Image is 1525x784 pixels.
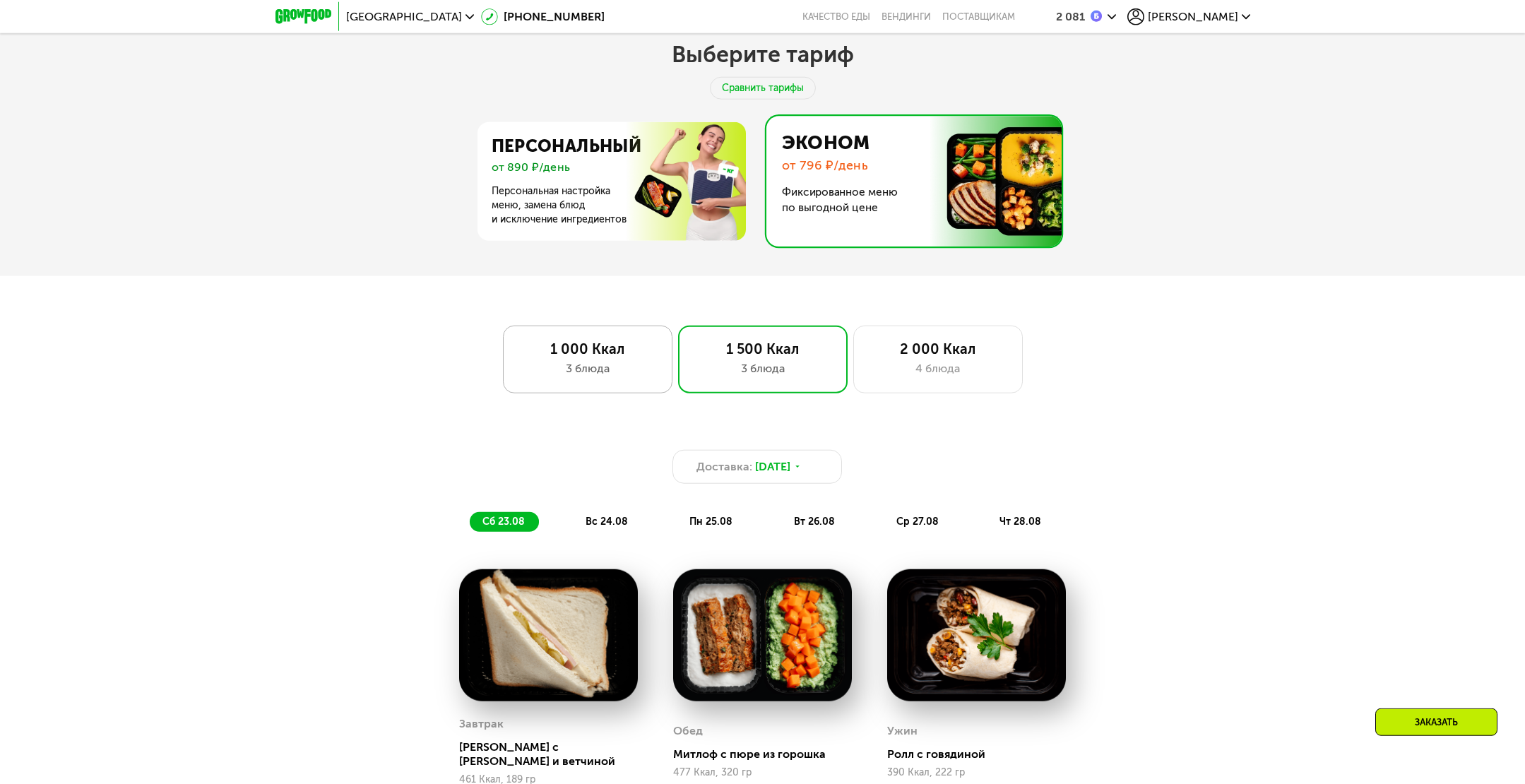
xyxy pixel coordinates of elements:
[673,767,852,778] div: 477 Ккал, 320 гр
[586,516,628,528] span: вс 24.08
[459,713,504,735] div: Завтрак
[1148,11,1238,23] span: [PERSON_NAME]
[882,11,931,23] a: Вендинги
[802,11,870,23] a: Качество еды
[794,516,835,528] span: вт 26.08
[755,458,790,475] span: [DATE]
[1375,708,1497,736] div: Заказать
[693,340,833,357] div: 1 500 Ккал
[673,747,863,761] div: Митлоф с пюре из горошка
[896,516,939,528] span: ср 27.08
[459,740,649,768] div: [PERSON_NAME] с [PERSON_NAME] и ветчиной
[518,360,658,377] div: 3 блюда
[696,458,752,475] span: Доставка:
[1056,11,1085,23] div: 2 081
[689,516,732,528] span: пн 25.08
[999,516,1041,528] span: чт 28.08
[887,767,1066,778] div: 390 Ккал, 222 гр
[710,77,816,100] div: Сравнить тарифы
[673,720,703,742] div: Обед
[481,8,605,25] a: [PHONE_NUMBER]
[518,340,658,357] div: 1 000 Ккал
[482,516,525,528] span: сб 23.08
[672,40,854,69] h2: Выберите тариф
[887,720,918,742] div: Ужин
[693,360,833,377] div: 3 блюда
[346,11,462,23] span: [GEOGRAPHIC_DATA]
[868,360,1008,377] div: 4 блюда
[887,747,1077,761] div: Ролл с говядиной
[942,11,1015,23] div: поставщикам
[868,340,1008,357] div: 2 000 Ккал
